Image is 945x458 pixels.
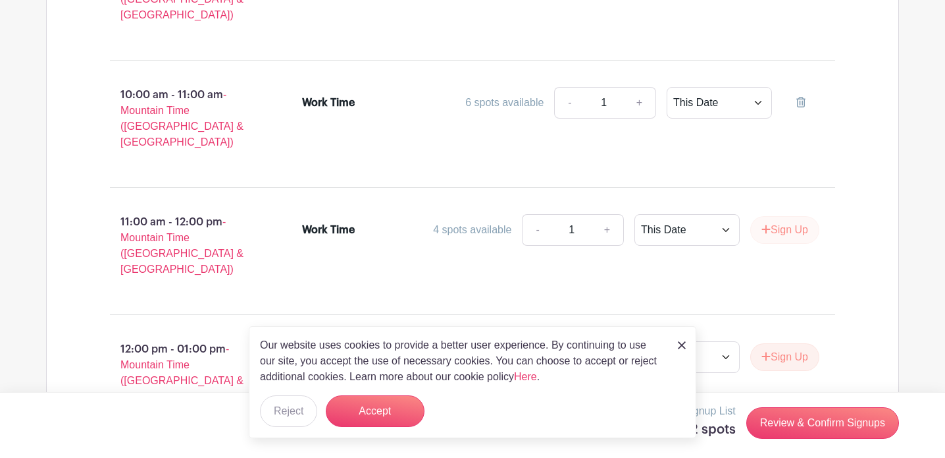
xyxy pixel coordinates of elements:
[591,214,624,246] a: +
[750,343,819,371] button: Sign Up
[260,395,317,427] button: Reject
[623,87,656,119] a: +
[554,87,584,119] a: -
[465,95,544,111] div: 6 spots available
[89,209,281,283] p: 11:00 am - 12:00 pm
[326,395,424,427] button: Accept
[302,222,355,238] div: Work Time
[750,216,819,244] button: Sign Up
[302,95,355,111] div: Work Time
[89,82,281,156] p: 10:00 am - 11:00 am
[433,222,511,238] div: 4 spots available
[260,337,664,385] p: Our website uses cookies to provide a better user experience. By continuing to use our site, you ...
[678,341,686,349] img: close_button-5f87c8562297e5c2d7936805f587ecaba9071eb48480494691a3f1689db116b3.svg
[89,336,281,410] p: 12:00 pm - 01:00 pm
[684,422,736,438] h5: 2 spots
[684,403,736,419] p: Signup List
[522,214,552,246] a: -
[514,371,537,382] a: Here
[746,407,899,439] a: Review & Confirm Signups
